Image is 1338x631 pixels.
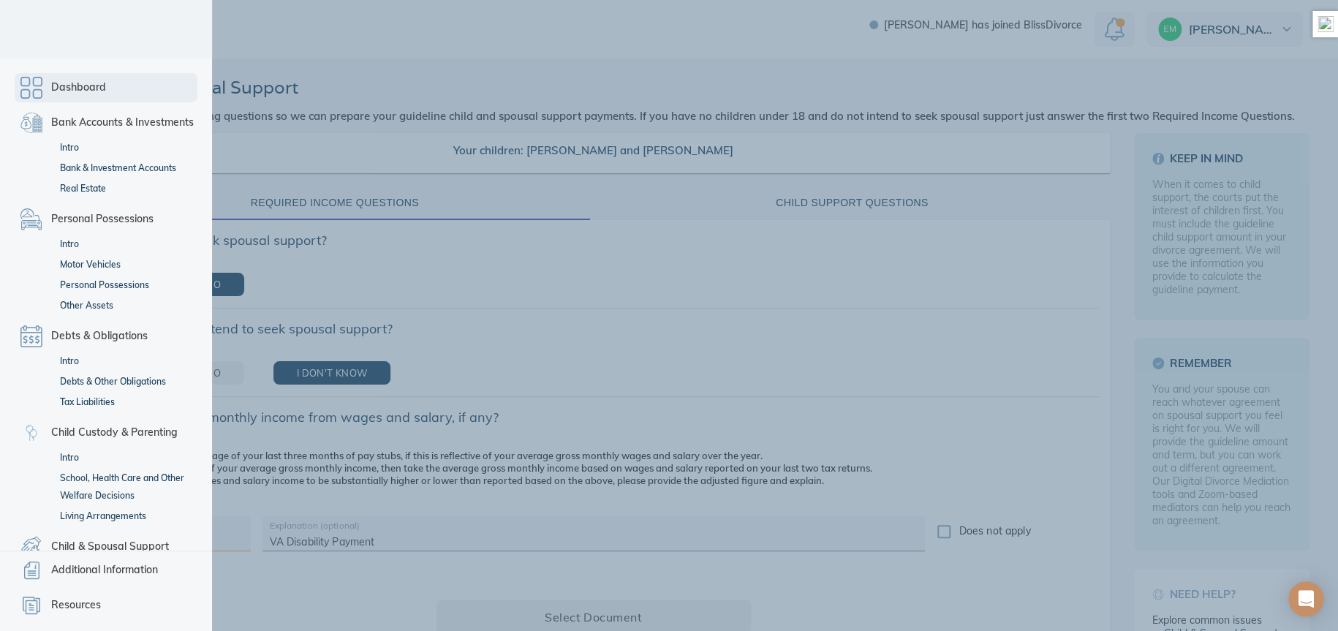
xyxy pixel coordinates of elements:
[51,114,194,132] span: Bank Accounts & Investments
[51,469,197,505] a: School, Health Care and Other Welfare Decisions
[1288,581,1323,616] div: Open Intercom Messenger
[15,73,197,102] a: Dashboard
[51,180,197,197] a: Real Estate
[51,276,197,294] a: Personal Possessions
[51,507,197,525] a: Living Arrangements
[51,159,197,177] a: Bank & Investment Accounts
[15,418,197,447] a: Child Custody & Parenting
[51,235,197,253] a: Intro
[51,352,197,370] a: Intro
[51,393,197,411] a: Tax Liabilities
[15,108,197,137] a: Bank Accounts & Investments
[51,328,148,345] span: Debts & Obligations
[51,79,106,97] span: Dashboard
[51,256,197,273] a: Motor Vehicles
[51,424,178,442] span: Child Custody & Parenting
[15,205,197,234] a: Personal Possessions
[15,556,197,585] a: Additional Information
[51,297,197,314] a: Other Assets
[15,532,197,562] a: Child & Spousal Support
[51,562,158,579] span: Additional Information
[51,538,169,556] span: Child & Spousal Support
[51,597,101,614] span: Resources
[15,591,197,620] a: Resources
[51,211,154,228] span: Personal Possessions
[51,449,197,466] a: Intro
[15,322,197,351] a: Debts & Obligations
[51,139,197,156] a: Intro
[51,373,197,390] a: Debts & Other Obligations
